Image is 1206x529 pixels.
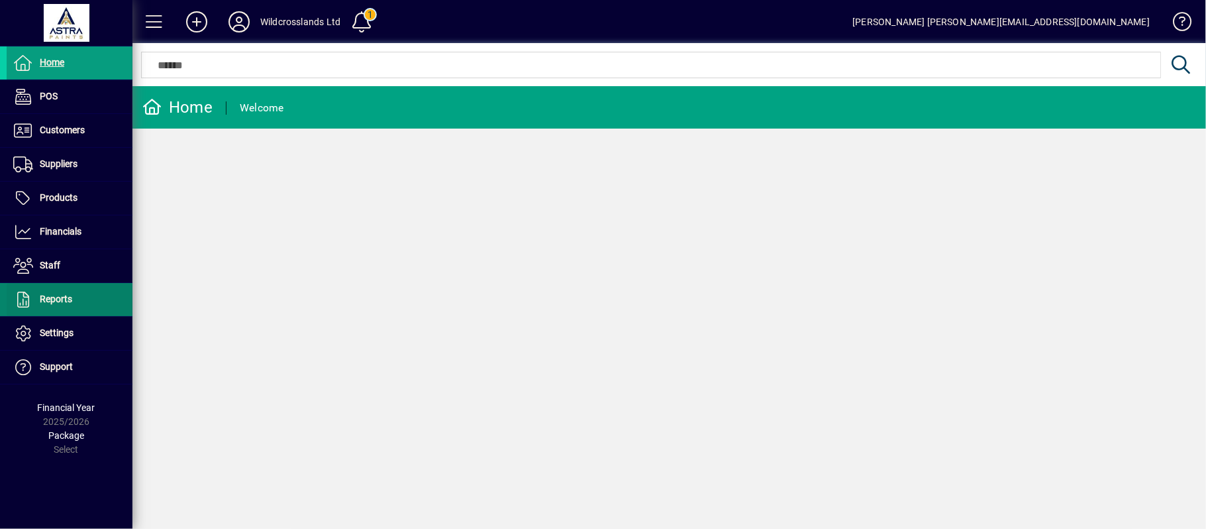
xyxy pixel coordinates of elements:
[40,57,64,68] span: Home
[1163,3,1189,46] a: Knowledge Base
[260,11,340,32] div: Wildcrosslands Ltd
[7,351,132,384] a: Support
[176,10,218,34] button: Add
[40,158,77,169] span: Suppliers
[7,80,132,113] a: POS
[7,215,132,249] a: Financials
[40,226,81,237] span: Financials
[218,10,260,34] button: Profile
[40,361,73,372] span: Support
[7,148,132,181] a: Suppliers
[7,182,132,215] a: Products
[852,11,1150,32] div: [PERSON_NAME] [PERSON_NAME][EMAIL_ADDRESS][DOMAIN_NAME]
[7,283,132,316] a: Reports
[40,91,58,101] span: POS
[38,402,95,413] span: Financial Year
[40,125,85,135] span: Customers
[40,192,77,203] span: Products
[240,97,284,119] div: Welcome
[40,260,60,270] span: Staff
[7,114,132,147] a: Customers
[142,97,213,118] div: Home
[48,430,84,441] span: Package
[7,317,132,350] a: Settings
[40,327,74,338] span: Settings
[7,249,132,282] a: Staff
[40,294,72,304] span: Reports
